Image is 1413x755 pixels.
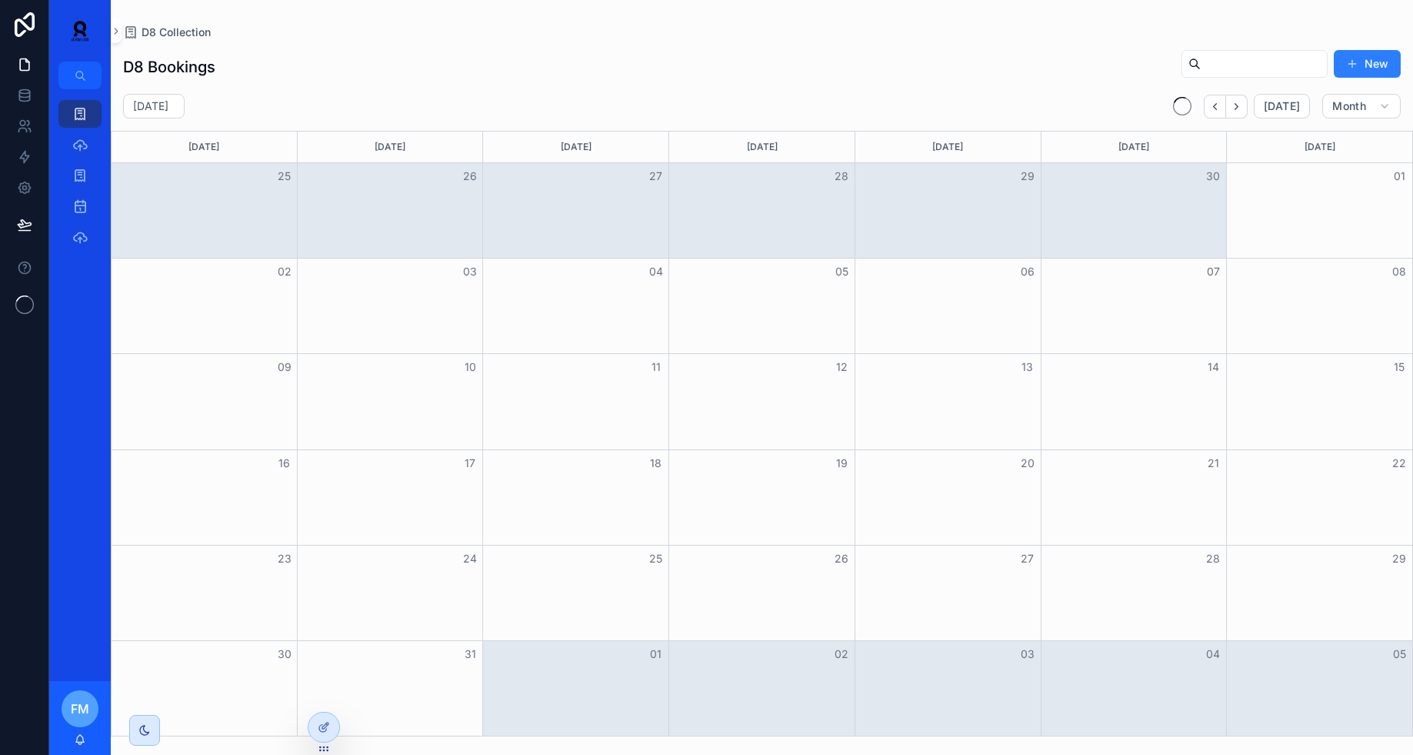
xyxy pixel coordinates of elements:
[1018,645,1037,663] button: 03
[1018,358,1037,376] button: 13
[275,550,294,568] button: 23
[1390,262,1408,281] button: 08
[1204,262,1222,281] button: 07
[647,550,665,568] button: 25
[647,262,665,281] button: 04
[832,645,851,663] button: 02
[275,358,294,376] button: 09
[142,25,211,40] span: D8 Collection
[832,550,851,568] button: 26
[1390,358,1408,376] button: 15
[647,358,665,376] button: 11
[49,89,111,271] div: scrollable content
[123,56,215,78] h1: D8 Bookings
[1018,550,1037,568] button: 27
[71,700,89,718] span: FM
[858,132,1038,162] div: [DATE]
[461,645,479,663] button: 31
[1018,262,1037,281] button: 06
[1390,167,1408,185] button: 01
[461,262,479,281] button: 03
[1334,50,1401,78] button: New
[275,454,294,473] button: 16
[1204,550,1222,568] button: 28
[1044,132,1225,162] div: [DATE]
[123,25,211,40] a: D8 Collection
[1204,95,1226,119] button: Back
[832,358,851,376] button: 12
[832,262,851,281] button: 05
[461,550,479,568] button: 24
[647,167,665,185] button: 27
[1018,167,1037,185] button: 29
[62,18,98,43] img: App logo
[832,454,851,473] button: 19
[275,262,294,281] button: 02
[1229,132,1410,162] div: [DATE]
[1390,454,1408,473] button: 22
[1254,94,1310,119] button: [DATE]
[1332,99,1366,113] span: Month
[114,132,295,162] div: [DATE]
[832,167,851,185] button: 28
[111,131,1413,737] div: Month View
[461,358,479,376] button: 10
[1204,454,1222,473] button: 21
[1322,94,1401,119] button: Month
[1204,358,1222,376] button: 14
[647,645,665,663] button: 01
[485,132,666,162] div: [DATE]
[300,132,481,162] div: [DATE]
[275,645,294,663] button: 30
[1390,550,1408,568] button: 29
[275,167,294,185] button: 25
[1204,645,1222,663] button: 04
[647,454,665,473] button: 18
[1018,454,1037,473] button: 20
[1390,645,1408,663] button: 05
[133,99,168,114] h2: [DATE]
[461,167,479,185] button: 26
[1204,167,1222,185] button: 30
[672,132,852,162] div: [DATE]
[1226,95,1248,119] button: Next
[1264,99,1300,113] span: [DATE]
[461,454,479,473] button: 17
